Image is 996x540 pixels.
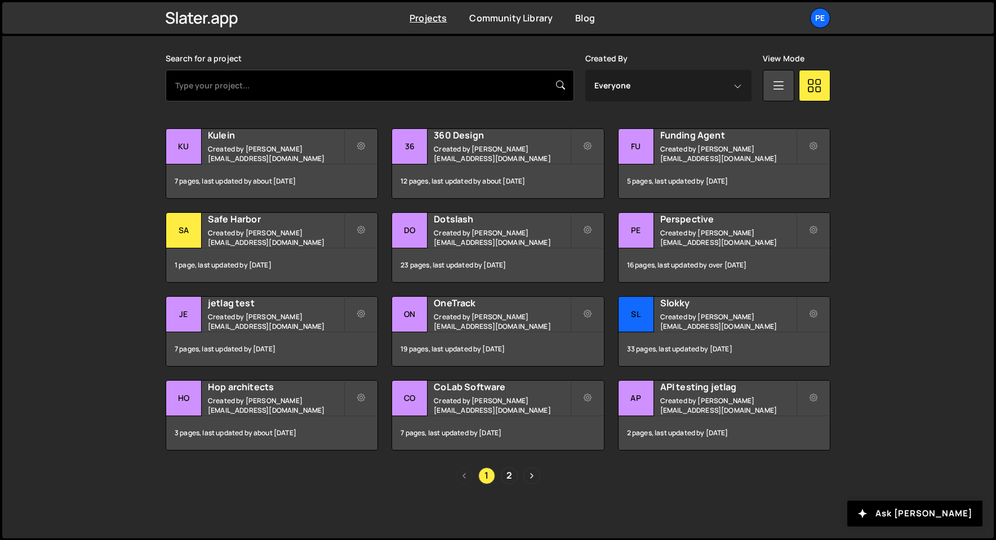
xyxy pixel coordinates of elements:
[619,164,830,198] div: 5 pages, last updated by [DATE]
[434,144,570,163] small: Created by [PERSON_NAME][EMAIL_ADDRESS][DOMAIN_NAME]
[166,416,377,450] div: 3 pages, last updated by about [DATE]
[392,248,603,282] div: 23 pages, last updated by [DATE]
[208,381,344,393] h2: Hop architects
[392,297,428,332] div: On
[434,228,570,247] small: Created by [PERSON_NAME][EMAIL_ADDRESS][DOMAIN_NAME]
[434,129,570,141] h2: 360 Design
[392,164,603,198] div: 12 pages, last updated by about [DATE]
[618,128,830,199] a: Fu Funding Agent Created by [PERSON_NAME][EMAIL_ADDRESS][DOMAIN_NAME] 5 pages, last updated by [D...
[392,296,604,367] a: On OneTrack Created by [PERSON_NAME][EMAIL_ADDRESS][DOMAIN_NAME] 19 pages, last updated by [DATE]
[392,332,603,366] div: 19 pages, last updated by [DATE]
[166,467,830,484] div: Pagination
[392,213,428,248] div: Do
[434,297,570,309] h2: OneTrack
[501,467,518,484] a: Page 2
[392,128,604,199] a: 36 360 Design Created by [PERSON_NAME][EMAIL_ADDRESS][DOMAIN_NAME] 12 pages, last updated by abou...
[618,212,830,283] a: Pe Perspective Created by [PERSON_NAME][EMAIL_ADDRESS][DOMAIN_NAME] 16 pages, last updated by ove...
[660,144,796,163] small: Created by [PERSON_NAME][EMAIL_ADDRESS][DOMAIN_NAME]
[847,501,982,526] button: Ask [PERSON_NAME]
[166,212,378,283] a: Sa Safe Harbor Created by [PERSON_NAME][EMAIL_ADDRESS][DOMAIN_NAME] 1 page, last updated by [DATE]
[208,144,344,163] small: Created by [PERSON_NAME][EMAIL_ADDRESS][DOMAIN_NAME]
[392,212,604,283] a: Do Dotslash Created by [PERSON_NAME][EMAIL_ADDRESS][DOMAIN_NAME] 23 pages, last updated by [DATE]
[469,12,553,24] a: Community Library
[166,296,378,367] a: je jetlag test Created by [PERSON_NAME][EMAIL_ADDRESS][DOMAIN_NAME] 7 pages, last updated by [DATE]
[208,396,344,415] small: Created by [PERSON_NAME][EMAIL_ADDRESS][DOMAIN_NAME]
[434,312,570,331] small: Created by [PERSON_NAME][EMAIL_ADDRESS][DOMAIN_NAME]
[585,54,628,63] label: Created By
[166,129,202,164] div: Ku
[392,380,604,450] a: Co CoLab Software Created by [PERSON_NAME][EMAIL_ADDRESS][DOMAIN_NAME] 7 pages, last updated by [...
[660,381,796,393] h2: API testing jetlag
[166,381,202,416] div: Ho
[660,396,796,415] small: Created by [PERSON_NAME][EMAIL_ADDRESS][DOMAIN_NAME]
[410,12,447,24] a: Projects
[166,248,377,282] div: 1 page, last updated by [DATE]
[763,54,804,63] label: View Mode
[618,296,830,367] a: Sl Slokky Created by [PERSON_NAME][EMAIL_ADDRESS][DOMAIN_NAME] 33 pages, last updated by [DATE]
[166,128,378,199] a: Ku Kulein Created by [PERSON_NAME][EMAIL_ADDRESS][DOMAIN_NAME] 7 pages, last updated by about [DATE]
[166,164,377,198] div: 7 pages, last updated by about [DATE]
[434,381,570,393] h2: CoLab Software
[660,297,796,309] h2: Slokky
[208,297,344,309] h2: jetlag test
[392,416,603,450] div: 7 pages, last updated by [DATE]
[208,228,344,247] small: Created by [PERSON_NAME][EMAIL_ADDRESS][DOMAIN_NAME]
[166,70,574,101] input: Type your project...
[619,297,654,332] div: Sl
[619,129,654,164] div: Fu
[619,416,830,450] div: 2 pages, last updated by [DATE]
[619,381,654,416] div: AP
[619,213,654,248] div: Pe
[208,312,344,331] small: Created by [PERSON_NAME][EMAIL_ADDRESS][DOMAIN_NAME]
[208,213,344,225] h2: Safe Harbor
[619,248,830,282] div: 16 pages, last updated by over [DATE]
[660,213,796,225] h2: Perspective
[619,332,830,366] div: 33 pages, last updated by [DATE]
[208,129,344,141] h2: Kulein
[660,228,796,247] small: Created by [PERSON_NAME][EMAIL_ADDRESS][DOMAIN_NAME]
[660,312,796,331] small: Created by [PERSON_NAME][EMAIL_ADDRESS][DOMAIN_NAME]
[523,467,540,484] a: Next page
[166,213,202,248] div: Sa
[660,129,796,141] h2: Funding Agent
[166,332,377,366] div: 7 pages, last updated by [DATE]
[166,297,202,332] div: je
[392,129,428,164] div: 36
[575,12,595,24] a: Blog
[434,396,570,415] small: Created by [PERSON_NAME][EMAIL_ADDRESS][DOMAIN_NAME]
[618,380,830,450] a: AP API testing jetlag Created by [PERSON_NAME][EMAIL_ADDRESS][DOMAIN_NAME] 2 pages, last updated ...
[166,54,242,63] label: Search for a project
[434,213,570,225] h2: Dotslash
[392,381,428,416] div: Co
[166,380,378,450] a: Ho Hop architects Created by [PERSON_NAME][EMAIL_ADDRESS][DOMAIN_NAME] 3 pages, last updated by a...
[810,8,830,28] a: Pe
